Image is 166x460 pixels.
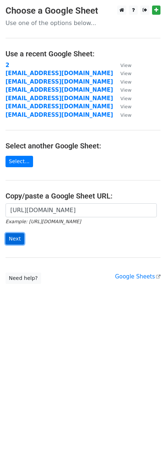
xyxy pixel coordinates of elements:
[113,95,131,102] a: View
[120,63,131,68] small: View
[113,70,131,77] a: View
[120,87,131,93] small: View
[6,95,113,102] a: [EMAIL_ADDRESS][DOMAIN_NAME]
[113,62,131,69] a: View
[6,87,113,93] a: [EMAIL_ADDRESS][DOMAIN_NAME]
[6,49,160,58] h4: Use a recent Google Sheet:
[6,78,113,85] a: [EMAIL_ADDRESS][DOMAIN_NAME]
[6,103,113,110] a: [EMAIL_ADDRESS][DOMAIN_NAME]
[113,103,131,110] a: View
[113,112,131,118] a: View
[6,192,160,200] h4: Copy/paste a Google Sheet URL:
[113,87,131,93] a: View
[6,273,41,284] a: Need help?
[6,141,160,150] h4: Select another Google Sheet:
[120,96,131,101] small: View
[6,156,33,167] a: Select...
[115,273,160,280] a: Google Sheets
[6,233,24,245] input: Next
[6,70,113,77] a: [EMAIL_ADDRESS][DOMAIN_NAME]
[6,6,160,16] h3: Choose a Google Sheet
[6,203,157,217] input: Paste your Google Sheet URL here
[120,79,131,85] small: View
[6,19,160,27] p: Use one of the options below...
[6,62,9,69] a: 2
[113,78,131,85] a: View
[129,425,166,460] iframe: Chat Widget
[129,425,166,460] div: Виджет чата
[120,112,131,118] small: View
[6,219,81,224] small: Example: [URL][DOMAIN_NAME]
[6,112,113,118] a: [EMAIL_ADDRESS][DOMAIN_NAME]
[120,71,131,76] small: View
[120,104,131,109] small: View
